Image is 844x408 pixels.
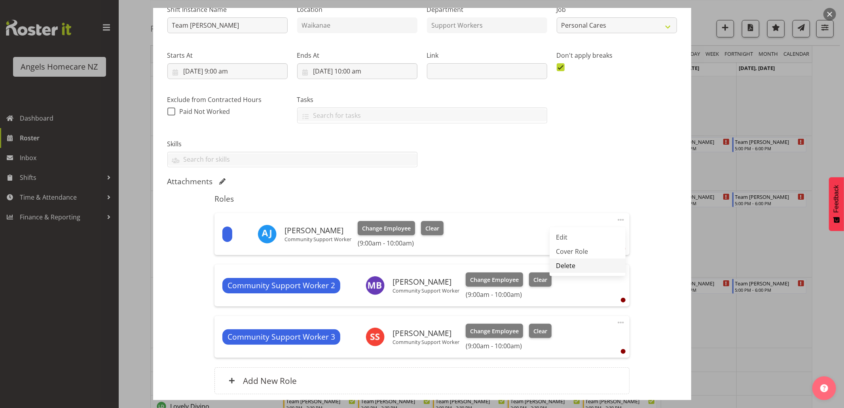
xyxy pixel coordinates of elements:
h6: (9:00am - 10:00am) [358,239,443,247]
span: Paid Not Worked [180,107,230,116]
div: User is clocked out [621,349,626,354]
p: Community Support Worker [393,287,459,294]
h6: [PERSON_NAME] [393,278,459,286]
span: Clear [425,224,439,233]
label: Starts At [167,51,288,60]
h6: (9:00am - 10:00am) [466,342,551,350]
span: Clear [533,276,547,284]
input: Click to select... [297,63,417,79]
input: Shift Instance Name [167,17,288,33]
label: Shift Instance Name [167,5,288,14]
h6: [PERSON_NAME] [284,226,351,235]
p: Community Support Worker [393,339,459,345]
input: Click to select... [167,63,288,79]
button: Change Employee [466,272,523,287]
label: Exclude from Contracted Hours [167,95,288,104]
h5: Roles [214,194,630,204]
input: Search for skills [168,153,417,166]
label: Tasks [297,95,547,104]
input: Search for tasks [298,109,547,121]
label: Don't apply breaks [557,51,677,60]
a: Delete [550,259,626,273]
label: Department [427,5,547,14]
h6: [PERSON_NAME] [393,329,459,338]
img: amanda-jane-lavington11937.jpg [258,225,277,244]
span: Change Employee [470,327,519,336]
h6: (9:00am - 10:00am) [466,291,551,298]
button: Clear [529,324,552,338]
h6: Add New Role [243,376,297,386]
button: Clear [529,272,552,287]
a: Edit [550,230,626,244]
span: Community Support Worker 2 [228,280,336,291]
label: Job [557,5,677,14]
span: Clear [533,327,547,336]
button: Feedback - Show survey [829,177,844,231]
label: Link [427,51,547,60]
span: Community Support Worker 3 [228,331,336,343]
h5: Attachments [167,177,213,186]
div: User is clocked out [621,298,626,302]
a: Cover Role [550,244,626,259]
span: Feedback [833,185,840,213]
img: help-xxl-2.png [820,384,828,392]
button: Change Employee [466,324,523,338]
img: shareen-smyth11965.jpg [366,327,385,346]
span: Change Employee [362,224,411,233]
label: Ends At [297,51,417,60]
label: Skills [167,139,417,149]
img: michelle-bassett11943.jpg [366,276,385,295]
span: Change Employee [470,276,519,284]
button: Clear [421,221,444,235]
p: Community Support Worker [284,236,351,242]
label: Location [297,5,417,14]
button: Change Employee [358,221,415,235]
